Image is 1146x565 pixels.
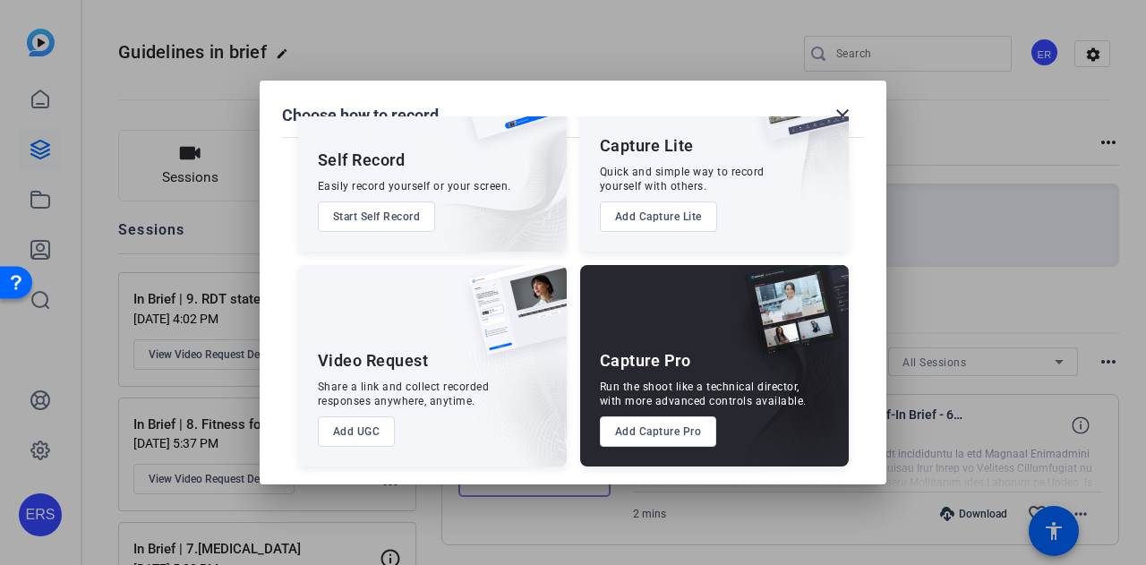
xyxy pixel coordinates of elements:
img: capture-pro.png [731,265,849,374]
div: Quick and simple way to record yourself with others. [600,165,765,193]
div: Share a link and collect recorded responses anywhere, anytime. [318,380,490,408]
img: embarkstudio-capture-pro.png [716,287,849,467]
img: embarkstudio-capture-lite.png [688,50,849,229]
button: Add UGC [318,416,396,447]
button: Add Capture Lite [600,201,717,232]
mat-icon: close [832,105,853,126]
img: ugc-content.png [456,265,567,373]
div: Capture Pro [600,350,691,372]
div: Easily record yourself or your screen. [318,179,511,193]
h1: Choose how to record [282,105,439,126]
div: Capture Lite [600,135,694,157]
img: embarkstudio-self-record.png [411,89,567,252]
button: Add Capture Pro [600,416,717,447]
div: Run the shoot like a technical director, with more advanced controls available. [600,380,807,408]
div: Self Record [318,150,406,171]
div: Video Request [318,350,429,372]
img: embarkstudio-ugc-content.png [463,321,567,467]
button: Start Self Record [318,201,436,232]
